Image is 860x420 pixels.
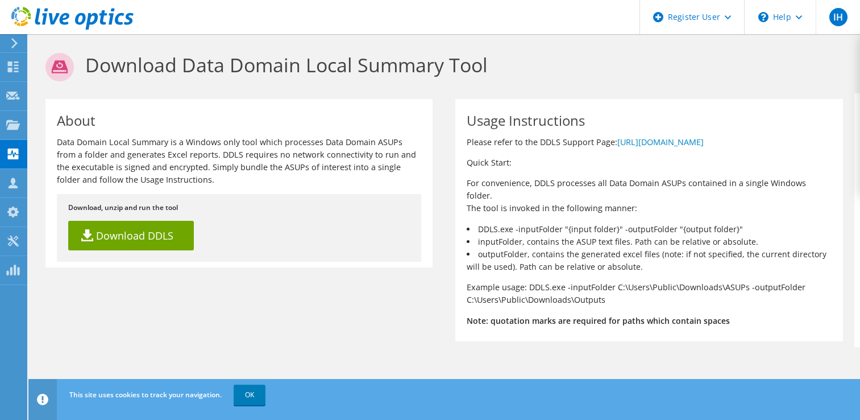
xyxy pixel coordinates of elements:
[45,53,837,81] h1: Download Data Domain Local Summary Tool
[758,12,768,22] svg: \n
[234,385,265,405] a: OK
[467,236,831,248] li: inputFolder, contains the ASUP text files. Path can be relative or absolute.
[467,136,831,149] p: Please refer to the DDLS Support Page:
[68,201,410,214] p: Download, unzip and run the tool
[467,248,831,273] li: outputFolder, contains the generated excel files (note: if not specified, the current directory w...
[467,157,831,169] p: Quick Start:
[467,281,831,306] p: Example usage: DDLS.exe -inputFolder C:\Users\Public\Downloads\ASUPs -outputFolder C:\Users\Publi...
[467,223,831,236] li: DDLS.exe -inputFolder "{input folder}" -outputFolder "{output folder}"
[617,137,704,147] a: [URL][DOMAIN_NAME]
[467,114,825,127] h1: Usage Instructions
[57,114,416,127] h1: About
[69,390,222,400] span: This site uses cookies to track your navigation.
[829,8,847,26] span: IH
[467,315,730,326] b: Note: quotation marks are required for paths which contain spaces
[467,177,831,215] p: For convenience, DDLS processes all Data Domain ASUPs contained in a single Windows folder. The t...
[68,221,194,250] a: Download DDLS
[57,136,421,186] p: Data Domain Local Summary is a Windows only tool which processes Data Domain ASUPs from a folder ...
